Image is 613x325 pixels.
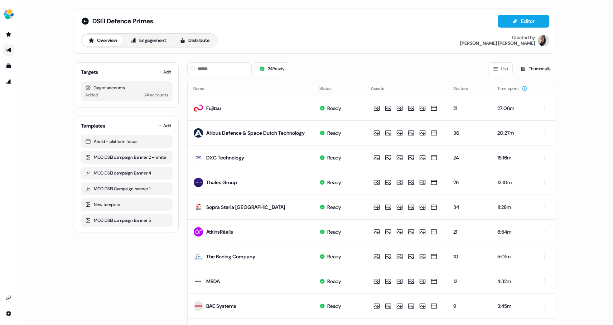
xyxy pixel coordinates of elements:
[85,154,168,161] div: MOD DSEI campaign Banner 2 - white
[3,308,14,319] a: Go to integrations
[206,129,305,137] div: Airbus Defence & Space Dutch Technology
[174,35,216,46] button: Distribute
[144,91,168,99] div: 24 accounts
[497,278,528,285] div: 4:32m
[497,253,528,260] div: 5:01m
[85,217,168,224] div: MOD DSEI campaign Banner 5
[453,302,486,310] div: 9
[327,253,341,260] div: Ready
[327,278,341,285] div: Ready
[125,35,172,46] button: Engagement
[3,292,14,304] a: Go to integrations
[193,82,213,95] button: Name
[82,35,123,46] button: Overview
[85,84,168,91] div: Target accounts
[453,105,486,112] div: 21
[85,169,168,177] div: MOD DSEI campaign Banner 4
[327,179,341,186] div: Ready
[497,179,528,186] div: 12:10m
[327,204,341,211] div: Ready
[497,228,528,235] div: 6:54m
[488,62,513,75] button: List
[157,121,173,131] button: Add
[206,179,237,186] div: Thales Group
[498,18,549,26] a: Editor
[3,76,14,87] a: Go to attribution
[453,204,486,211] div: 34
[327,154,341,161] div: Ready
[85,91,98,99] div: Added
[512,35,535,40] div: Created by
[327,105,341,112] div: Ready
[453,154,486,161] div: 24
[81,68,98,76] div: Targets
[3,29,14,40] a: Go to prospects
[92,17,153,25] span: DSEI Defence Primes
[85,185,168,192] div: MOD DSEI Campaign banner 1
[319,82,340,95] button: Status
[365,81,448,96] th: Assets
[327,302,341,310] div: Ready
[3,60,14,72] a: Go to templates
[453,228,486,235] div: 21
[206,204,285,211] div: Sopra Steria [GEOGRAPHIC_DATA]
[206,154,244,161] div: DXC Technology
[206,253,255,260] div: The Boeing Company
[453,82,477,95] button: Visitors
[81,122,105,129] div: Templates
[453,179,486,186] div: 26
[497,154,528,161] div: 15:16m
[85,138,168,145] div: Ahold - platform focus
[497,129,528,137] div: 20:27m
[497,82,527,95] button: Time spent
[327,228,341,235] div: Ready
[460,40,535,46] div: [PERSON_NAME] [PERSON_NAME]
[497,302,528,310] div: 3:45m
[453,129,486,137] div: 36
[85,201,168,208] div: New template
[453,253,486,260] div: 10
[327,129,341,137] div: Ready
[206,105,221,112] div: Fujitsu
[3,44,14,56] a: Go to outbound experience
[255,62,289,75] button: 24Ready
[206,228,233,235] div: AtkinsRéalis
[206,278,220,285] div: MBDA
[498,15,549,28] button: Editor
[453,278,486,285] div: 12
[516,62,555,75] button: Thumbnails
[206,302,236,310] div: BAE Systems
[157,67,173,77] button: Add
[497,204,528,211] div: 11:28m
[538,35,549,46] img: Kelly
[497,105,528,112] div: 27:06m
